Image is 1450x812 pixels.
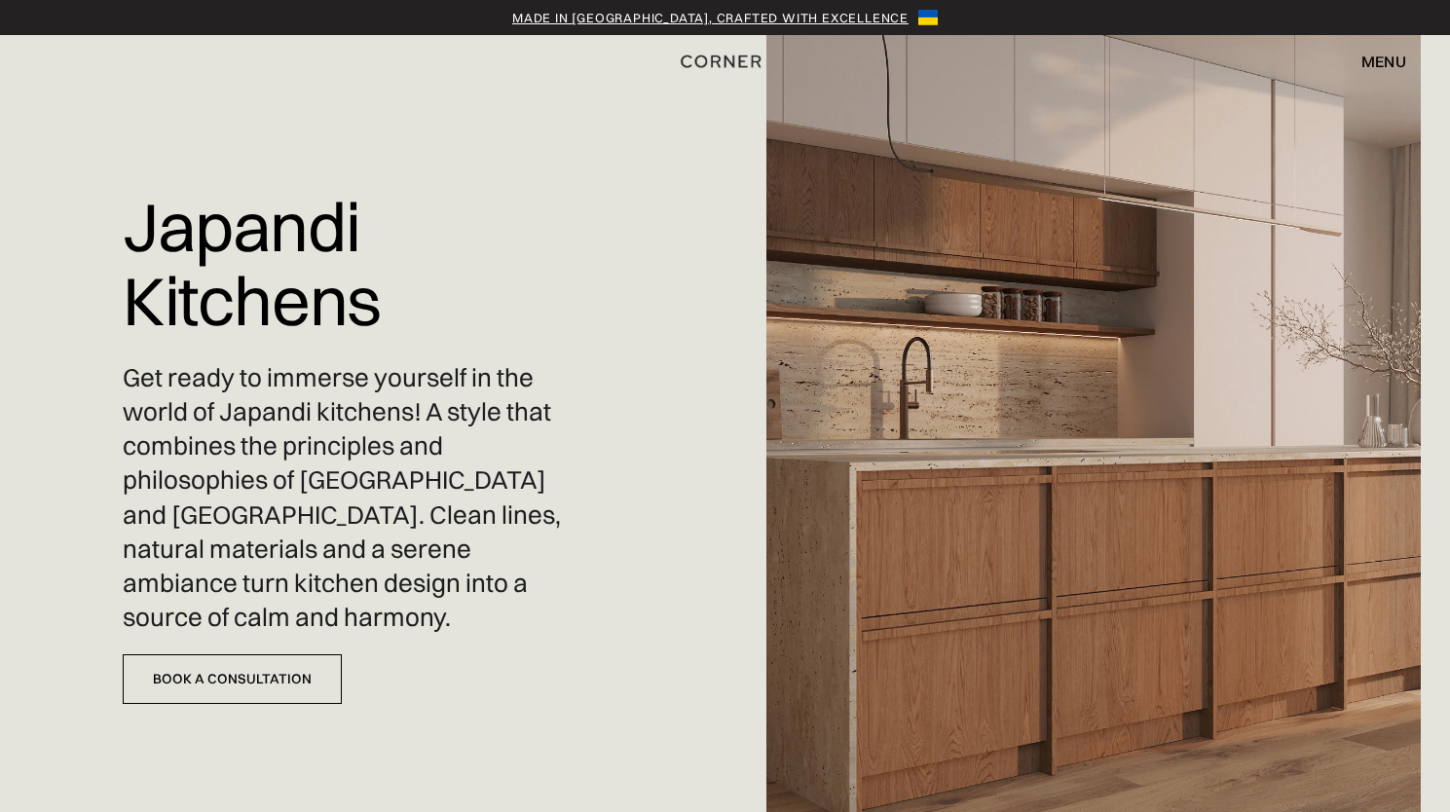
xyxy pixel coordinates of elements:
[123,361,590,635] p: Get ready to immerse yourself in the world of Japandi kitchens! A style that combines the princip...
[123,175,590,351] h1: Japandi Kitchens
[512,8,909,27] a: Made in [GEOGRAPHIC_DATA], crafted with excellence
[664,49,786,74] a: home
[1361,54,1406,69] div: menu
[1342,45,1406,78] div: menu
[123,654,342,704] a: Book a Consultation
